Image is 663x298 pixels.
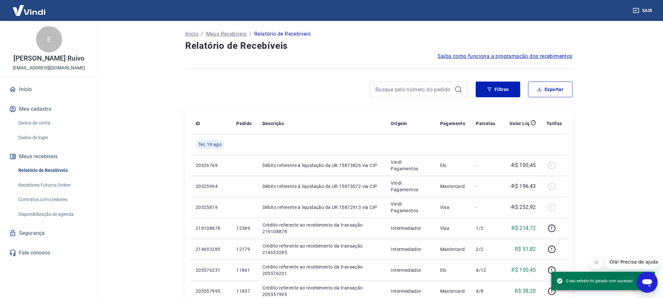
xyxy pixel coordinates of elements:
p: Visa [440,225,466,232]
a: Início [185,30,198,38]
button: Exportar [528,82,573,97]
p: 4/12 [476,267,495,273]
p: R$ 38,20 [515,287,536,295]
div: E [36,26,62,52]
button: Filtros [476,82,520,97]
a: Meus Recebíveis [206,30,247,38]
iframe: Fechar mensagem [590,256,603,269]
p: 11841 [236,267,252,273]
span: Ter, 19 ago [198,141,222,148]
p: Crédito referente ao recebimento da transação 205576231 [262,264,381,277]
p: [PERSON_NAME] Ruivo [13,55,84,62]
p: 11837 [236,288,252,294]
p: R$ 214,72 [512,224,536,232]
button: Meus recebíveis [8,149,90,164]
p: 219108878 [196,225,226,232]
p: Débito referente à liquidação da UR 15873072 via CIP [262,183,381,190]
p: 12389 [236,225,252,232]
p: Valor Líq. [510,120,531,127]
p: / [249,30,252,38]
p: Crédito referente ao recebimento da transação 214653285 [262,243,381,256]
p: Intermediador [391,246,430,252]
p: Intermediador [391,267,430,273]
span: Olá! Precisa de ajuda? [4,5,55,10]
p: Mastercard [440,246,466,252]
a: Dados da conta [16,116,90,130]
p: Pedido [236,120,252,127]
p: Débito referente à liquidação da UR 15873826 via CIP [262,162,381,169]
a: Início [8,82,90,97]
p: Parcelas [476,120,495,127]
p: Crédito referente ao recebimento da transação 205557995 [262,285,381,298]
a: Saiba como funciona a programação dos recebimentos [438,52,573,60]
p: Tarifas [547,120,562,127]
p: Crédito referente ao recebimento da transação 219108878 [262,222,381,235]
p: Intermediador [391,288,430,294]
p: 205576231 [196,267,226,273]
p: 4/8 [476,288,495,294]
iframe: Mensagem da empresa [606,255,658,269]
p: 12179 [236,246,252,252]
iframe: Botão para abrir a janela de mensagens [637,272,658,293]
a: Recebíveis Futuros Online [16,178,90,192]
button: Sair [632,5,655,17]
a: Fale conosco [8,246,90,260]
p: Relatório de Recebíveis [254,30,311,38]
p: -R$ 196,43 [510,182,536,190]
p: -R$ 252,92 [510,203,536,211]
p: - [476,162,495,169]
h4: Relatório de Recebíveis [185,39,573,52]
p: Visa [440,204,466,211]
p: - [476,204,495,211]
p: Elo [440,267,466,273]
p: Mastercard [440,288,466,294]
p: R$ 51,82 [515,245,536,253]
p: - [476,183,495,190]
p: 205557995 [196,288,226,294]
p: 2/2 [476,246,495,252]
a: Contratos com credores [16,193,90,206]
p: ID [196,120,200,127]
p: Vindi Pagamentos [391,159,430,172]
p: 20325819 [196,204,226,211]
p: 20325994 [196,183,226,190]
p: Vindi Pagamentos [391,201,430,214]
p: Débito referente à liquidação da UR 15872913 via CIP [262,204,381,211]
span: O seu extrato foi gerado com sucesso! [557,278,633,284]
p: Elo [440,162,466,169]
p: 20326769 [196,162,226,169]
p: 1/2 [476,225,495,232]
a: Dados de login [16,131,90,144]
p: R$ 100,45 [512,266,536,274]
a: Segurança [8,226,90,240]
p: Pagamento [440,120,466,127]
img: Vindi [8,0,50,20]
p: Mastercard [440,183,466,190]
a: Relatório de Recebíveis [16,164,90,177]
p: Intermediador [391,225,430,232]
a: Disponibilização de agenda [16,208,90,221]
p: / [201,30,203,38]
p: [EMAIL_ADDRESS][DOMAIN_NAME] [13,65,85,71]
p: Origem [391,120,407,127]
p: -R$ 100,45 [510,161,536,169]
button: Meu cadastro [8,102,90,116]
p: Vindi Pagamentos [391,180,430,193]
p: 214653285 [196,246,226,252]
p: Descrição [262,120,284,127]
input: Busque pelo número do pedido [375,84,452,94]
